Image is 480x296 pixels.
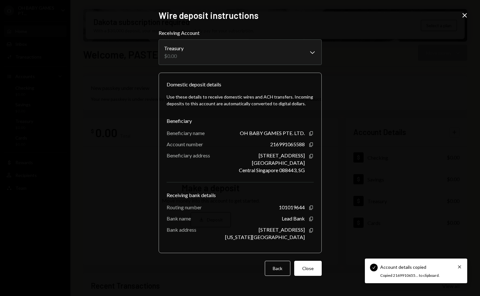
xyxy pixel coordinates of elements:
button: Receiving Account [159,39,322,65]
div: Account details copied [380,264,426,270]
div: Account number [167,141,203,147]
div: Lead Bank [282,215,305,221]
button: Back [265,261,290,276]
div: Bank name [167,215,191,221]
div: Beneficiary [167,117,314,125]
div: OH BABY GAMES PTE. LTD. [240,130,305,136]
div: [US_STATE][GEOGRAPHIC_DATA] [225,234,305,240]
div: [STREET_ADDRESS] [259,227,305,233]
div: Beneficiary name [167,130,205,136]
h2: Wire deposit instructions [159,9,322,22]
div: Routing number [167,204,202,210]
div: Copied 2169910655... to clipboard. [380,273,448,278]
div: Central Singapore 088443, SG [239,167,305,173]
div: 216991065588 [270,141,305,147]
div: Receiving bank details [167,191,314,199]
label: Receiving Account [159,29,322,37]
div: Use these details to receive domestic wires and ACH transfers. Incoming deposits to this account ... [167,93,314,107]
div: Beneficiary address [167,152,210,158]
div: [STREET_ADDRESS] [259,152,305,158]
button: Close [294,261,322,276]
div: [GEOGRAPHIC_DATA] [252,160,305,166]
div: 101019644 [279,204,305,210]
div: Domestic deposit details [167,81,221,88]
div: Bank address [167,227,196,233]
